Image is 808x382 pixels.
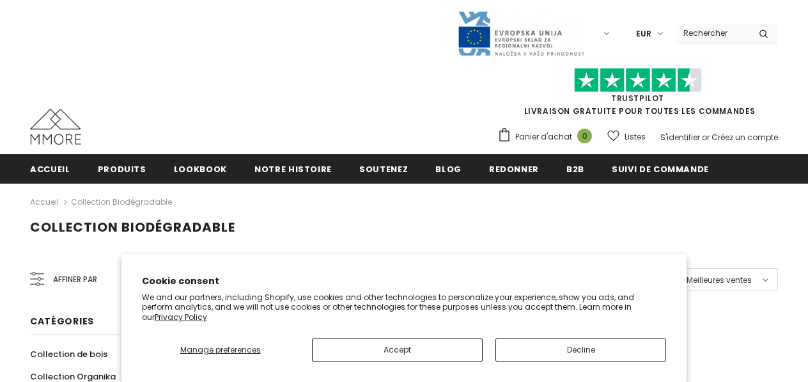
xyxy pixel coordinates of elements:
[312,338,483,362] button: Accept
[254,163,332,175] span: Notre histoire
[174,154,227,183] a: Lookbook
[30,343,107,365] a: Collection de bois
[30,154,70,183] a: Accueil
[687,274,752,287] span: Meilleures ventes
[457,28,585,38] a: Javni Razpis
[711,132,778,143] a: Créez un compte
[611,93,664,104] a: TrustPilot
[574,68,702,93] img: Faites confiance aux étoiles pilotes
[435,154,462,183] a: Blog
[142,275,667,288] h2: Cookie consent
[174,163,227,175] span: Lookbook
[30,348,107,360] span: Collection de bois
[515,131,572,143] span: Panier d'achat
[30,218,235,236] span: Collection biodégradable
[457,10,585,57] img: Javni Razpis
[497,127,598,147] a: Panier d'achat 0
[625,131,646,143] span: Listes
[489,154,539,183] a: Redonner
[607,125,646,148] a: Listes
[612,163,709,175] span: Suivi de commande
[98,154,146,183] a: Produits
[53,273,97,287] span: Affiner par
[142,338,299,362] button: Manage preferences
[612,154,709,183] a: Suivi de commande
[30,315,94,328] span: Catégories
[30,109,81,145] img: Cas MMORE
[359,154,408,183] a: soutenez
[702,132,710,143] span: or
[660,132,700,143] a: S'identifier
[566,163,584,175] span: B2B
[254,154,332,183] a: Notre histoire
[30,163,70,175] span: Accueil
[155,312,207,322] a: Privacy Policy
[495,338,666,362] button: Decline
[71,196,172,207] a: Collection biodégradable
[577,129,592,143] span: 0
[497,74,778,116] span: LIVRAISON GRATUITE POUR TOUTES LES COMMANDES
[180,344,261,355] span: Manage preferences
[30,195,59,210] a: Accueil
[676,24,749,42] input: Search Site
[98,163,146,175] span: Produits
[142,292,667,322] p: We and our partners, including Shopify, use cookies and other technologies to personalize your ex...
[566,154,584,183] a: B2B
[636,28,651,40] span: EUR
[489,163,539,175] span: Redonner
[435,163,462,175] span: Blog
[359,163,408,175] span: soutenez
